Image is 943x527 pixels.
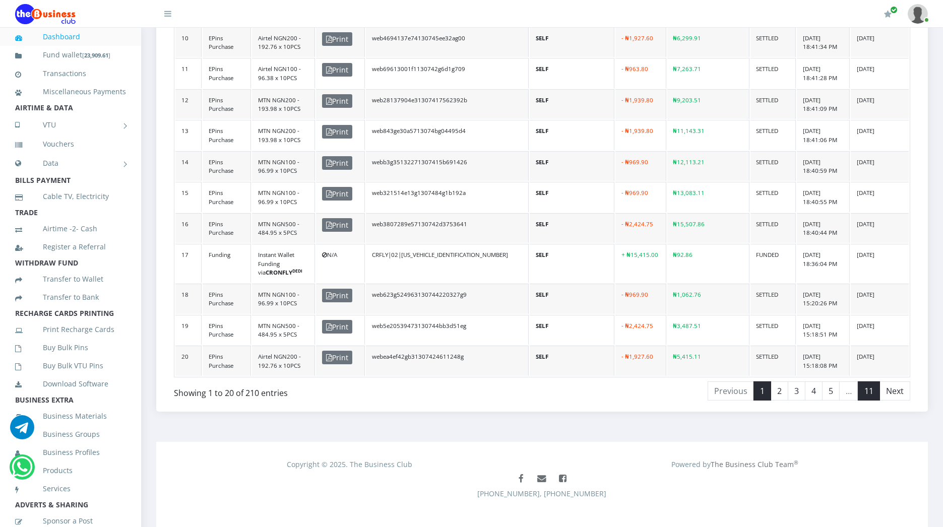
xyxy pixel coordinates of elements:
a: 3 [788,381,805,401]
a: Business Profiles [15,441,126,464]
a: Register a Referral [15,235,126,258]
td: + ₦15,415.00 [615,244,666,283]
img: Logo [15,4,76,24]
a: Services [15,477,126,500]
div: [PHONE_NUMBER], [PHONE_NUMBER] [164,470,920,520]
span: Renew/Upgrade Subscription [890,6,898,14]
td: EPins Purchase [203,315,251,345]
span: Print [322,218,352,232]
td: Airtel NGN100 - 96.38 x 10PCS [252,58,315,88]
span: Print [322,187,352,201]
td: 20 [175,346,202,376]
td: - ₦1,927.60 [615,346,666,376]
td: web28137904e31307417562392b [366,89,529,119]
td: EPins Purchase [203,27,251,57]
a: 5 [822,381,840,401]
a: 11 [858,381,880,401]
div: Copyright © 2025. The Business Club [157,459,542,470]
td: web4694137e74130745ee32ag00 [366,27,529,57]
td: [DATE] [851,58,909,88]
td: SETTLED [750,346,796,376]
td: MTN NGN200 - 193.98 x 10PCS [252,120,315,150]
span: Print [322,63,352,77]
a: Cable TV, Electricity [15,185,126,208]
a: 2 [771,381,788,401]
img: User [908,4,928,24]
td: SELF [530,315,614,345]
span: Print [322,156,352,170]
td: SELF [530,120,614,150]
span: Print [322,32,352,46]
a: Airtime -2- Cash [15,217,126,240]
a: Dashboard [15,25,126,48]
td: SELF [530,213,614,243]
td: SELF [530,151,614,181]
td: Instant Wallet Funding via [252,244,315,283]
td: web69613001f1130742g6d1g709 [366,58,529,88]
td: MTN NGN500 - 484.95 x 5PCS [252,213,315,243]
td: - ₦2,424.75 [615,213,666,243]
a: Buy Bulk Pins [15,336,126,359]
a: Transactions [15,62,126,85]
td: - ₦1,939.80 [615,120,666,150]
span: Print [322,125,352,139]
td: ₦9,203.51 [667,89,749,119]
td: EPins Purchase [203,58,251,88]
td: [DATE] [851,213,909,243]
td: SETTLED [750,213,796,243]
td: - ₦1,939.80 [615,89,666,119]
a: Download Software [15,372,126,396]
td: Airtel NGN200 - 192.76 x 10PCS [252,27,315,57]
td: [DATE] 18:40:44 PM [797,213,850,243]
a: Transfer to Bank [15,286,126,309]
td: [DATE] [851,151,909,181]
td: EPins Purchase [203,284,251,314]
span: Print [322,351,352,364]
td: MTN NGN500 - 484.95 x 5PCS [252,315,315,345]
td: [DATE] [851,244,909,283]
a: The Business Club Team® [711,459,798,469]
a: Like The Business Club Page [512,470,531,488]
a: Chat for support [10,423,34,439]
td: SELF [530,284,614,314]
td: ₦5,415.11 [667,346,749,376]
td: ₦15,507.86 [667,213,749,243]
td: SETTLED [750,284,796,314]
small: [ ] [82,51,110,59]
a: Business Materials [15,405,126,428]
td: Airtel NGN200 - 192.76 x 10PCS [252,346,315,376]
td: 17 [175,244,202,283]
td: [DATE] [851,27,909,57]
div: Showing 1 to 20 of 210 entries [174,380,473,400]
td: ₦92.86 [667,244,749,283]
td: [DATE] 18:41:28 PM [797,58,850,88]
td: [DATE] 15:18:51 PM [797,315,850,345]
td: ₦12,113.21 [667,151,749,181]
td: MTN NGN200 - 193.98 x 10PCS [252,89,315,119]
td: SETTLED [750,182,796,212]
td: [DATE] 18:41:09 PM [797,89,850,119]
b: CRONFLY [266,269,302,276]
a: Print Recharge Cards [15,318,126,341]
td: EPins Purchase [203,182,251,212]
td: 14 [175,151,202,181]
td: - ₦2,424.75 [615,315,666,345]
td: EPins Purchase [203,346,251,376]
td: web321514e13g1307484g1b192a [366,182,529,212]
td: web3807289e57130742d3753641 [366,213,529,243]
td: [DATE] [851,89,909,119]
td: 11 [175,58,202,88]
i: Renew/Upgrade Subscription [884,10,892,18]
td: Funding [203,244,251,283]
td: ₦13,083.11 [667,182,749,212]
sup: ® [794,459,798,466]
td: SELF [530,58,614,88]
td: N/A [316,244,365,283]
td: MTN NGN100 - 96.99 x 10PCS [252,182,315,212]
a: Transfer to Wallet [15,268,126,291]
a: Mail us [533,470,551,488]
td: webb3g35132271307415b691426 [366,151,529,181]
span: Print [322,289,352,302]
td: [DATE] 15:18:08 PM [797,346,850,376]
td: EPins Purchase [203,151,251,181]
